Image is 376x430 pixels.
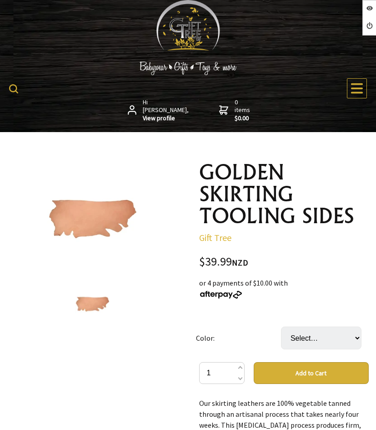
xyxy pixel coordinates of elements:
strong: $0.00 [235,114,252,123]
img: GOLDEN SKIRTING TOOLING SIDES [75,287,110,321]
button: Add to Cart [254,362,369,384]
td: Color: [196,314,281,362]
img: product search [9,84,18,93]
span: 0 items [235,98,252,123]
a: Gift Tree [199,232,231,243]
span: Hi [PERSON_NAME], [143,98,190,123]
div: $39.99 [199,256,369,268]
a: Hi [PERSON_NAME],View profile [128,98,190,123]
img: Babywear - Gifts - Toys & more [120,61,256,75]
div: or 4 payments of $10.00 with [199,277,369,299]
a: 0 items$0.00 [219,98,252,123]
strong: View profile [143,114,190,123]
span: NZD [232,257,248,268]
img: Afterpay [199,291,243,299]
h1: GOLDEN SKIRTING TOOLING SIDES [199,161,369,227]
img: GOLDEN SKIRTING TOOLING SIDES [47,173,137,263]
